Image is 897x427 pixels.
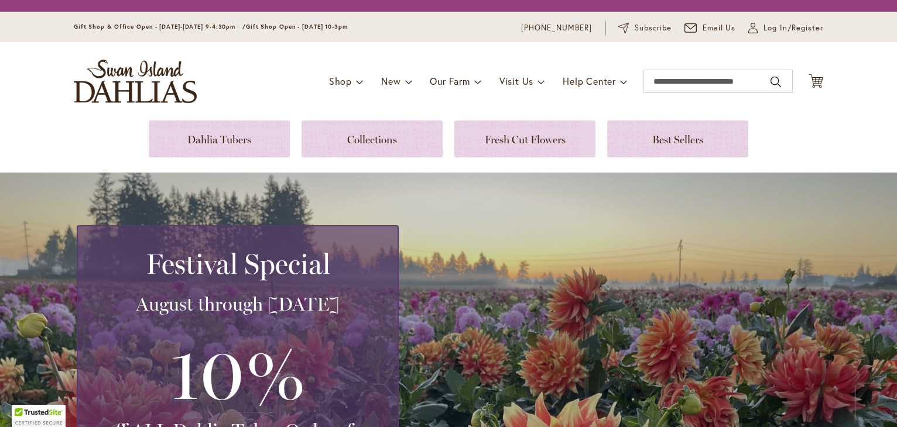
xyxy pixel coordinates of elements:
span: Our Farm [430,75,470,87]
span: Gift Shop & Office Open - [DATE]-[DATE] 9-4:30pm / [74,23,246,30]
h3: 10% [92,328,384,419]
span: Email Us [703,22,736,34]
a: [PHONE_NUMBER] [521,22,592,34]
span: Log In/Register [764,22,823,34]
a: Email Us [684,22,736,34]
span: Shop [329,75,352,87]
a: Subscribe [618,22,672,34]
span: Subscribe [635,22,672,34]
h2: Festival Special [92,247,384,280]
h3: August through [DATE] [92,292,384,316]
a: Log In/Register [748,22,823,34]
span: New [381,75,400,87]
span: Gift Shop Open - [DATE] 10-3pm [246,23,348,30]
span: Visit Us [499,75,533,87]
span: Help Center [563,75,616,87]
a: store logo [74,60,197,103]
button: Search [771,73,781,91]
